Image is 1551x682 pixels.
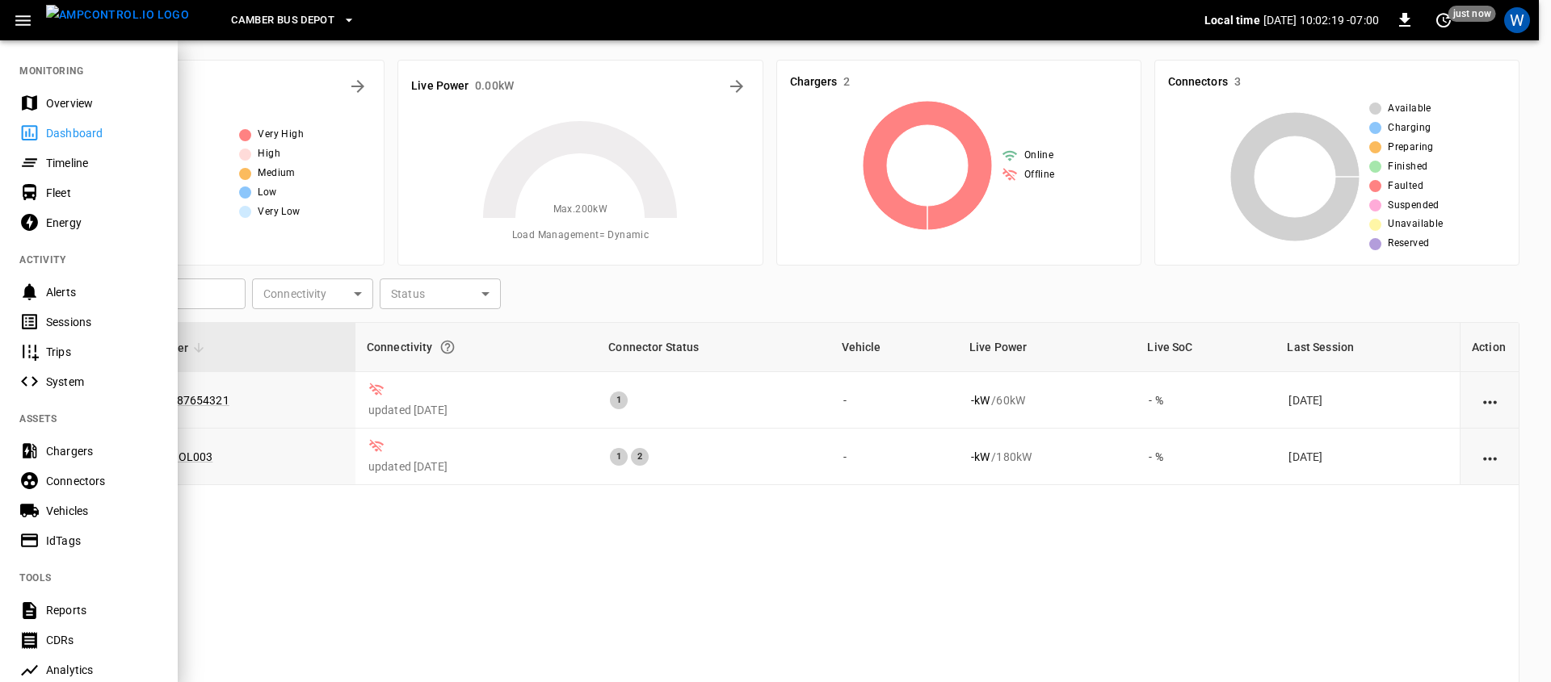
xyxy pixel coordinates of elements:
[1431,7,1456,33] button: set refresh interval
[46,185,158,201] div: Fleet
[46,602,158,618] div: Reports
[1504,7,1530,33] div: profile-icon
[46,125,158,141] div: Dashboard
[46,662,158,678] div: Analytics
[46,5,189,25] img: ampcontrol.io logo
[1204,12,1260,28] p: Local time
[1263,12,1379,28] p: [DATE] 10:02:19 -07:00
[46,473,158,489] div: Connectors
[46,344,158,360] div: Trips
[46,155,158,171] div: Timeline
[46,443,158,459] div: Chargers
[46,95,158,111] div: Overview
[46,284,158,300] div: Alerts
[1448,6,1496,22] span: just now
[46,374,158,390] div: System
[46,503,158,519] div: Vehicles
[46,632,158,648] div: CDRs
[46,215,158,231] div: Energy
[46,533,158,549] div: IdTags
[46,314,158,330] div: Sessions
[231,11,334,30] span: Camber Bus Depot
